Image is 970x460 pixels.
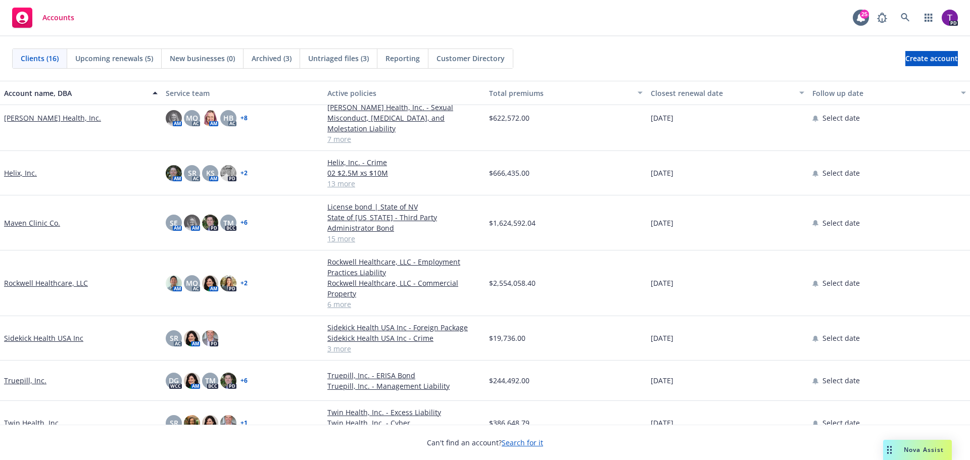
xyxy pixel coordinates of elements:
div: Account name, DBA [4,88,147,98]
span: Select date [822,333,860,343]
span: [DATE] [651,333,673,343]
div: Service team [166,88,319,98]
span: Nova Assist [904,445,944,454]
span: [DATE] [651,113,673,123]
img: photo [202,275,218,291]
span: SR [188,168,197,178]
a: Rockwell Healthcare, LLC - Commercial Property [327,278,481,299]
span: MQ [186,278,198,288]
a: 02 $2.5M xs $10M [327,168,481,178]
a: Truepill, Inc. [4,375,46,386]
img: photo [166,165,182,181]
a: Search for it [502,438,543,447]
a: + 6 [240,378,248,384]
a: Helix, Inc. [4,168,37,178]
a: Twin Health, Inc. [4,418,61,428]
div: 25 [860,9,869,18]
img: photo [166,275,182,291]
a: + 8 [240,115,248,121]
span: [DATE] [651,375,673,386]
img: photo [220,373,236,389]
span: [DATE] [651,168,673,178]
a: Truepill, Inc. - ERISA Bond [327,370,481,381]
a: 7 more [327,134,481,144]
a: + 1 [240,420,248,426]
span: Can't find an account? [427,437,543,448]
span: $244,492.00 [489,375,529,386]
a: Accounts [8,4,78,32]
button: Total premiums [485,81,647,105]
img: photo [220,415,236,431]
span: Select date [822,278,860,288]
a: 13 more [327,178,481,189]
img: photo [202,215,218,231]
span: New businesses (0) [170,53,235,64]
div: Closest renewal date [651,88,793,98]
button: Service team [162,81,323,105]
img: photo [202,110,218,126]
img: photo [184,373,200,389]
span: DG [169,375,179,386]
div: Follow up date [812,88,955,98]
div: Active policies [327,88,481,98]
span: $386,648.79 [489,418,529,428]
a: Truepill, Inc. - Management Liability [327,381,481,391]
span: [DATE] [651,278,673,288]
span: SE [170,218,178,228]
span: SR [170,333,178,343]
span: HB [223,113,233,123]
img: photo [202,415,218,431]
a: Maven Clinic Co. [4,218,60,228]
a: Switch app [918,8,939,28]
a: Report a Bug [872,8,892,28]
button: Closest renewal date [647,81,808,105]
span: Accounts [42,14,74,22]
button: Active policies [323,81,485,105]
span: $1,624,592.04 [489,218,536,228]
a: Sidekick Health USA Inc - Foreign Package [327,322,481,333]
span: Upcoming renewals (5) [75,53,153,64]
span: $622,572.00 [489,113,529,123]
a: 6 more [327,299,481,310]
a: Twin Health, Inc. - Cyber [327,418,481,428]
a: 15 more [327,233,481,244]
a: [PERSON_NAME] Health, Inc. - Sexual Misconduct, [MEDICAL_DATA], and Molestation Liability [327,102,481,134]
span: Select date [822,113,860,123]
img: photo [184,215,200,231]
a: Twin Health, Inc. - Excess Liability [327,407,481,418]
a: Sidekick Health USA Inc - Crime [327,333,481,343]
span: Archived (3) [252,53,292,64]
img: photo [184,415,200,431]
span: Select date [822,375,860,386]
span: Select date [822,218,860,228]
span: [DATE] [651,418,673,428]
span: Reporting [385,53,420,64]
span: $666,435.00 [489,168,529,178]
img: photo [220,165,236,181]
span: Untriaged files (3) [308,53,369,64]
a: + 6 [240,220,248,226]
a: 3 more [327,343,481,354]
a: [PERSON_NAME] Health, Inc. [4,113,101,123]
span: Clients (16) [21,53,59,64]
span: Customer Directory [437,53,505,64]
a: + 2 [240,280,248,286]
img: photo [202,330,218,346]
a: + 2 [240,170,248,176]
button: Follow up date [808,81,970,105]
span: TM [205,375,216,386]
a: State of [US_STATE] - Third Party Administrator Bond [327,212,481,233]
span: $19,736.00 [489,333,525,343]
img: photo [166,110,182,126]
span: SR [170,418,178,428]
span: MQ [186,113,198,123]
span: KS [206,168,215,178]
img: photo [942,10,958,26]
a: Search [895,8,915,28]
span: [DATE] [651,218,673,228]
a: Helix, Inc. - Crime [327,157,481,168]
